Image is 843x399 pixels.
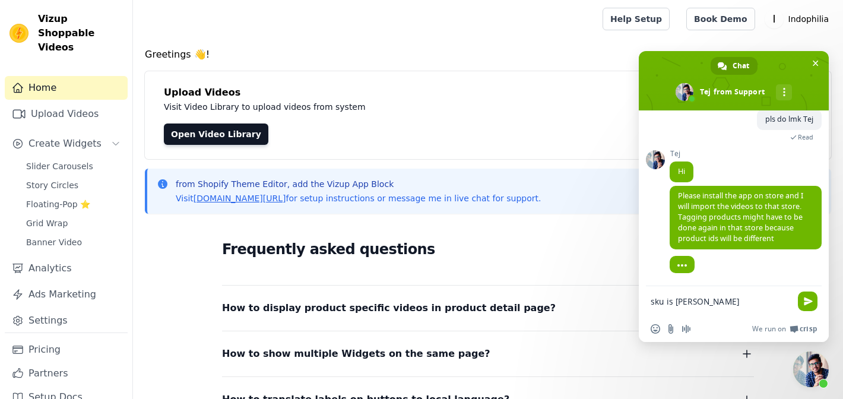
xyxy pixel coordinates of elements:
textarea: Compose your message... [651,296,791,307]
h4: Upload Videos [164,85,812,100]
span: Send [798,292,817,311]
img: Vizup [9,24,28,43]
button: How to show multiple Widgets on the same page? [222,346,754,362]
a: Floating-Pop ⭐ [19,196,128,213]
span: Read [798,133,813,141]
span: How to display product specific videos in product detail page? [222,300,556,316]
span: Please install the app on store and I will import the videos to that store. Tagging products migh... [678,191,803,243]
div: More channels [776,84,792,100]
button: How to display product specific videos in product detail page? [222,300,754,316]
a: Slider Carousels [19,158,128,175]
span: Banner Video [26,236,82,248]
a: Banner Video [19,234,128,251]
span: How to show multiple Widgets on the same page? [222,346,490,362]
span: We run on [752,324,786,334]
a: Grid Wrap [19,215,128,232]
span: Slider Carousels [26,160,93,172]
p: Visit Video Library to upload videos from system [164,100,696,114]
a: Story Circles [19,177,128,194]
a: Home [5,76,128,100]
span: Story Circles [26,179,78,191]
h4: Greetings 👋! [145,47,831,62]
div: Close chat [793,351,829,387]
span: Floating-Pop ⭐ [26,198,90,210]
span: Hi [678,166,685,176]
span: Crisp [800,324,817,334]
span: Grid Wrap [26,217,68,229]
span: Audio message [682,324,691,334]
a: Help Setup [603,8,670,30]
a: Ads Marketing [5,283,128,306]
span: Tej [670,150,693,158]
h2: Frequently asked questions [222,237,754,261]
span: Chat [733,57,749,75]
a: Partners [5,362,128,385]
text: I [772,13,775,25]
a: Pricing [5,338,128,362]
a: Upload Videos [5,102,128,126]
button: Create Widgets [5,132,128,156]
p: from Shopify Theme Editor, add the Vizup App Block [176,178,541,190]
button: I Indophilia [765,8,834,30]
a: Open Video Library [164,123,268,145]
a: [DOMAIN_NAME][URL] [194,194,286,203]
div: Chat [711,57,758,75]
p: Visit for setup instructions or message me in live chat for support. [176,192,541,204]
p: Indophilia [784,8,834,30]
span: Vizup Shoppable Videos [38,12,123,55]
span: Send a file [666,324,676,334]
span: Insert an emoji [651,324,660,334]
a: Settings [5,309,128,332]
span: pls do lmk Tej [765,114,813,124]
span: Create Widgets [28,137,102,151]
a: We run onCrisp [752,324,817,334]
a: Analytics [5,256,128,280]
span: Close chat [809,57,822,69]
a: Book Demo [686,8,755,30]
